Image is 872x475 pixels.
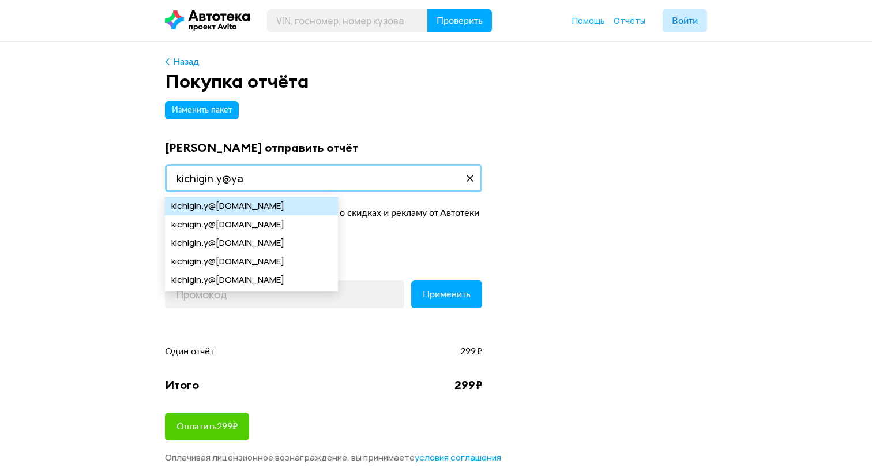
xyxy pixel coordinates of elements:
span: Изменить пакет [172,106,232,114]
a: Помощь [572,15,605,27]
span: kichigin.y [171,197,208,215]
button: Проверить [427,9,492,32]
span: kichigin.y [171,271,208,289]
span: Проверить [437,16,483,25]
button: Изменить пакет [165,101,239,119]
span: Отчёты [614,15,645,26]
span: @[DOMAIN_NAME] [208,252,284,271]
span: Помощь [572,15,605,26]
span: 299 ₽ [460,345,482,358]
input: Промокод [165,280,404,308]
span: @[DOMAIN_NAME] [208,215,284,234]
span: @[DOMAIN_NAME] [208,197,284,215]
input: Адрес почты [165,164,482,192]
span: kichigin.y [171,252,208,271]
button: Применить [411,280,482,308]
span: @[DOMAIN_NAME] [208,271,284,289]
a: Отчёты [614,15,645,27]
span: Оплачивая лицензионное вознаграждение, вы принимаете [165,451,501,463]
div: 299 ₽ [454,377,482,392]
div: [PERSON_NAME] отправить отчёт [165,140,482,155]
div: Назад [173,55,199,68]
div: Покупка отчёта [165,71,707,92]
input: VIN, госномер, номер кузова [267,9,428,32]
span: Применить [423,290,471,299]
span: Войти [672,16,698,25]
span: Оплатить 299 ₽ [176,422,238,431]
a: условия соглашения [415,452,501,463]
div: Итого [165,377,199,392]
button: Оплатить299₽ [165,413,249,440]
span: kichigin.y [171,234,208,252]
span: условия соглашения [415,451,501,463]
span: @[DOMAIN_NAME] [208,234,284,252]
span: kichigin.y [171,215,208,234]
button: Войти [663,9,707,32]
span: Один отчёт [165,345,214,358]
